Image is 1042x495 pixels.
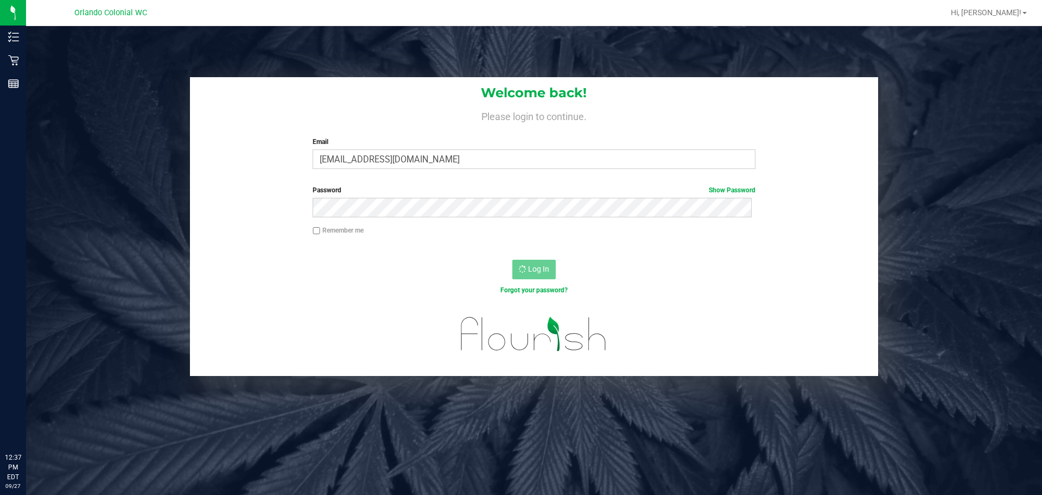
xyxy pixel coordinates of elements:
[528,265,549,273] span: Log In
[190,86,878,100] h1: Welcome back!
[8,32,19,42] inline-svg: Inventory
[500,286,568,294] a: Forgot your password?
[5,453,21,482] p: 12:37 PM EDT
[8,55,19,66] inline-svg: Retail
[448,306,620,362] img: flourish_logo.svg
[709,186,755,194] a: Show Password
[313,137,755,147] label: Email
[951,8,1021,17] span: Hi, [PERSON_NAME]!
[8,78,19,89] inline-svg: Reports
[313,225,364,235] label: Remember me
[512,260,556,279] button: Log In
[313,186,341,194] span: Password
[313,227,320,235] input: Remember me
[190,109,878,122] h4: Please login to continue.
[5,482,21,490] p: 09/27
[74,8,147,17] span: Orlando Colonial WC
